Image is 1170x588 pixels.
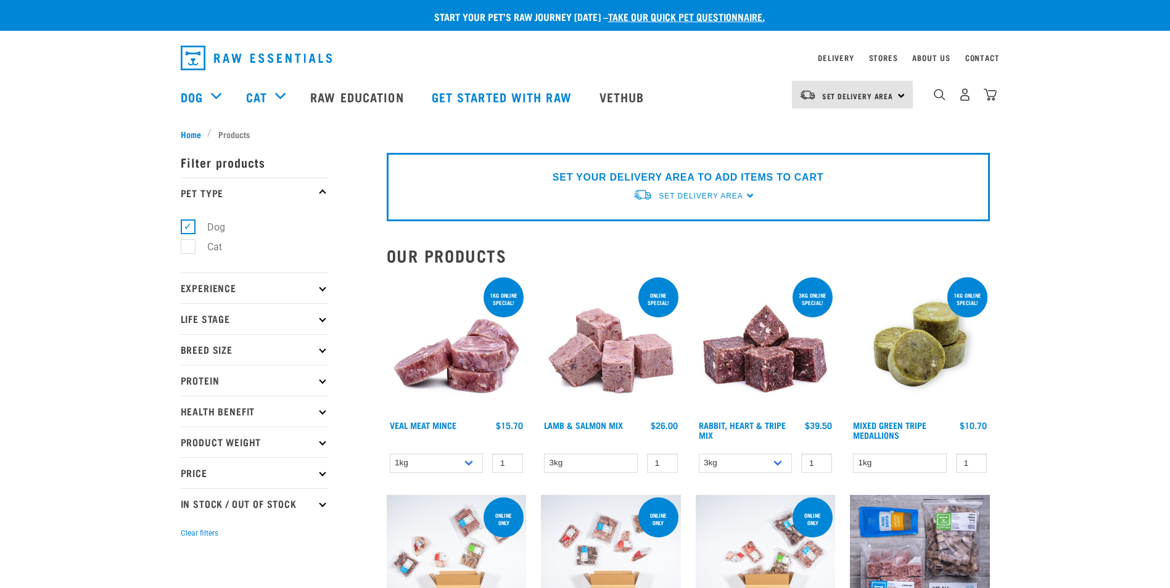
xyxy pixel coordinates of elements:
div: $10.70 [960,420,987,430]
img: 1029 Lamb Salmon Mix 01 [541,275,681,415]
input: 1 [647,454,678,473]
p: Experience [181,272,329,303]
img: Mixed Green Tripe [850,275,990,415]
label: Cat [187,239,227,255]
a: About Us [912,55,950,60]
img: van-moving.png [799,89,816,100]
div: 1kg online special! [947,286,987,312]
img: home-icon-1@2x.png [934,89,945,100]
a: Rabbit, Heart & Tripe Mix [699,423,786,437]
a: Cat [246,88,267,106]
img: Raw Essentials Logo [181,46,332,70]
nav: breadcrumbs [181,128,990,141]
h2: Our Products [387,246,990,265]
a: Dog [181,88,203,106]
a: take our quick pet questionnaire. [608,14,765,19]
div: ONLINE SPECIAL! [638,286,678,312]
a: Raw Education [298,72,419,121]
p: Health Benefit [181,396,329,427]
a: Home [181,128,208,141]
a: Contact [965,55,1000,60]
p: In Stock / Out Of Stock [181,488,329,519]
img: van-moving.png [633,189,653,202]
nav: dropdown navigation [171,41,1000,75]
p: Product Weight [181,427,329,457]
p: Protein [181,365,329,396]
button: Clear filters [181,528,218,539]
input: 1 [956,454,987,473]
span: Set Delivery Area [822,94,894,98]
div: Online Only [793,506,833,532]
div: 1kg online special! [484,286,524,312]
input: 1 [492,454,523,473]
p: Breed Size [181,334,329,365]
div: $39.50 [805,420,832,430]
div: $26.00 [651,420,678,430]
input: 1 [801,454,832,473]
img: 1175 Rabbit Heart Tripe Mix 01 [696,275,836,415]
label: Dog [187,219,230,235]
a: Stores [869,55,898,60]
a: Veal Meat Mince [390,423,456,427]
a: Mixed Green Tripe Medallions [853,423,926,437]
img: user.png [958,88,971,101]
div: Online Only [638,506,678,532]
span: Set Delivery Area [659,192,743,200]
p: SET YOUR DELIVERY AREA TO ADD ITEMS TO CART [553,170,823,185]
p: Price [181,457,329,488]
p: Filter products [181,147,329,178]
p: Pet Type [181,178,329,208]
p: Life Stage [181,303,329,334]
div: Online Only [484,506,524,532]
div: 3kg online special! [793,286,833,312]
img: 1160 Veal Meat Mince Medallions 01 [387,275,527,415]
a: Lamb & Salmon Mix [544,423,623,427]
img: home-icon@2x.png [984,88,997,101]
span: Home [181,128,201,141]
a: Delivery [818,55,854,60]
a: Get started with Raw [419,72,587,121]
a: Vethub [587,72,660,121]
div: $15.70 [496,420,523,430]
